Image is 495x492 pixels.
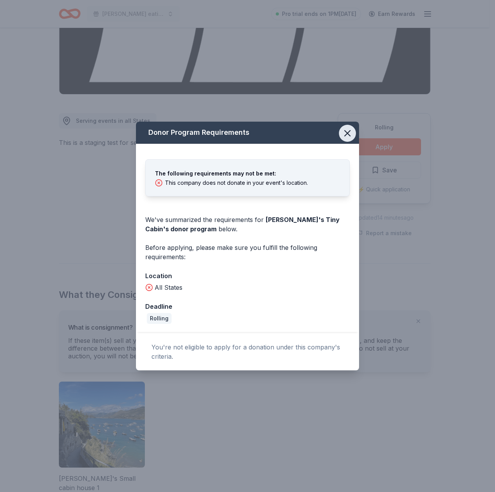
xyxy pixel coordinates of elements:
div: Before applying, please make sure you fulfill the following requirements: [145,243,350,261]
div: We've summarized the requirements for below. [145,215,350,234]
div: Rolling [147,313,172,324]
div: This company does not donate in your event's location. [165,179,308,186]
div: All States [155,283,182,292]
div: You're not eligible to apply for a donation under this company's criteria. [151,342,344,361]
div: The following requirements may not be met: [155,169,340,178]
div: Location [145,271,350,281]
div: Donor Program Requirements [136,122,359,144]
div: Deadline [145,301,350,311]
